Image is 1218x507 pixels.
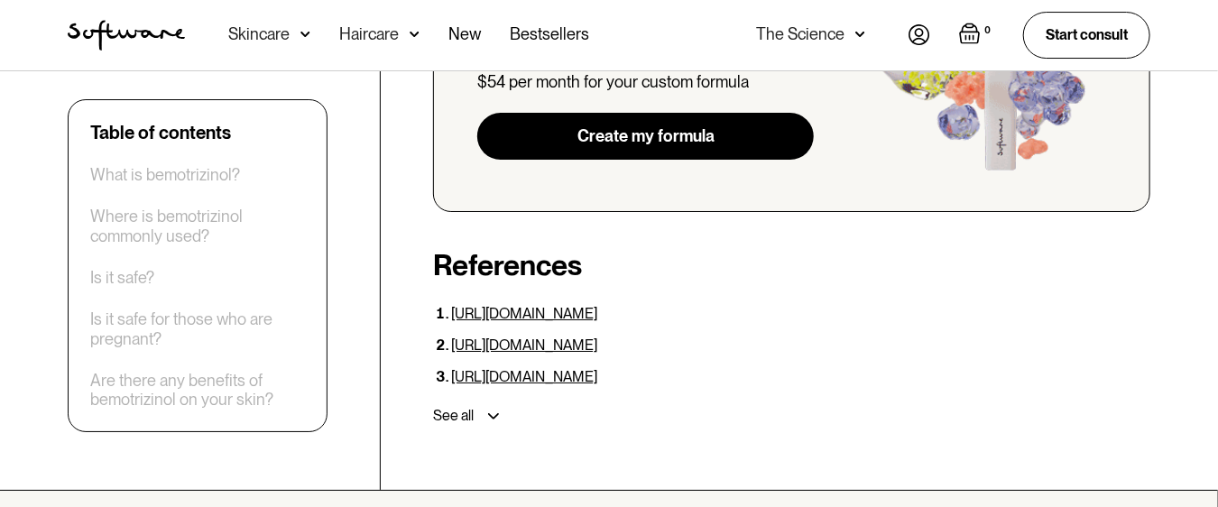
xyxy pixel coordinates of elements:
[228,25,290,43] div: Skincare
[451,336,597,354] a: [URL][DOMAIN_NAME]
[68,20,185,51] img: Software Logo
[477,72,814,92] div: $54 per month for your custom formula
[451,305,597,322] a: [URL][DOMAIN_NAME]
[477,113,814,160] a: Create my formula
[855,25,865,43] img: arrow down
[410,25,420,43] img: arrow down
[68,20,185,51] a: home
[433,248,1150,282] h2: References
[433,407,474,425] div: See all
[90,268,154,288] a: Is it safe?
[90,309,305,348] a: Is it safe for those who are pregnant?
[339,25,399,43] div: Haircare
[451,368,597,385] a: [URL][DOMAIN_NAME]
[90,207,305,246] a: Where is bemotrizinol commonly used?
[90,371,305,410] a: Are there any benefits of bemotrizinol on your skin?
[90,123,231,144] div: Table of contents
[959,23,994,48] a: Open empty cart
[756,25,844,43] div: The Science
[981,23,994,39] div: 0
[1023,12,1150,58] a: Start consult
[90,166,240,186] a: What is bemotrizinol?
[300,25,310,43] img: arrow down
